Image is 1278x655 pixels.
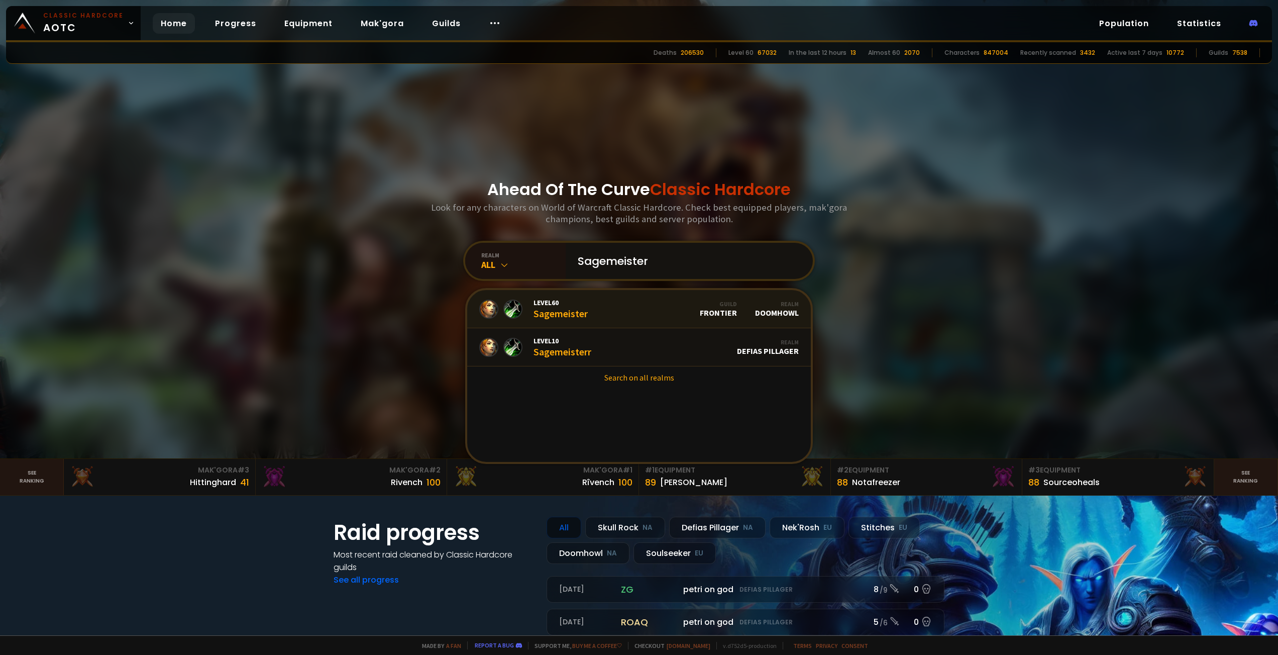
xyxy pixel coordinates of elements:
a: Guilds [424,13,469,34]
a: Equipment [276,13,341,34]
div: Soulseeker [633,542,716,564]
span: Made by [416,642,461,649]
div: Rivench [391,476,422,489]
div: 67032 [758,48,777,57]
div: Equipment [1028,465,1208,476]
div: Defias Pillager [669,517,766,538]
a: See all progress [334,574,399,586]
div: Level 60 [728,48,754,57]
span: Level 10 [534,336,591,345]
span: # 1 [623,465,632,475]
span: # 3 [238,465,249,475]
div: 41 [240,476,249,489]
div: Skull Rock [585,517,665,538]
div: All [547,517,581,538]
div: Mak'Gora [453,465,632,476]
a: [DOMAIN_NAME] [667,642,710,649]
div: 206530 [681,48,704,57]
div: 100 [618,476,632,489]
input: Search a character... [572,243,801,279]
h1: Ahead Of The Curve [487,177,791,202]
a: Search on all realms [467,366,811,389]
a: Home [153,13,195,34]
div: 7538 [1232,48,1247,57]
small: NA [643,523,653,533]
div: Sagemeister [534,298,588,320]
div: Stitches [848,517,920,538]
div: Recently scanned [1020,48,1076,57]
span: AOTC [43,11,124,35]
small: EU [695,548,703,558]
span: v. d752d5 - production [716,642,777,649]
div: 10772 [1166,48,1184,57]
div: 88 [1028,476,1039,489]
a: Mak'Gora#1Rîvench100 [447,459,639,495]
div: 13 [850,48,856,57]
a: [DATE]zgpetri on godDefias Pillager8 /90 [547,576,944,603]
div: 847004 [984,48,1008,57]
h4: Most recent raid cleaned by Classic Hardcore guilds [334,548,535,574]
small: EU [899,523,907,533]
div: Guilds [1209,48,1228,57]
a: Mak'gora [353,13,412,34]
a: Buy me a coffee [572,642,622,649]
div: 100 [427,476,441,489]
a: #2Equipment88Notafreezer [831,459,1023,495]
a: #1Equipment89[PERSON_NAME] [639,459,831,495]
div: Characters [944,48,980,57]
a: Classic HardcoreAOTC [6,6,141,40]
small: NA [607,548,617,558]
small: EU [823,523,832,533]
div: Guild [700,300,737,308]
a: Mak'Gora#2Rivench100 [256,459,448,495]
div: Almost 60 [868,48,900,57]
a: Terms [793,642,812,649]
div: [PERSON_NAME] [660,476,727,489]
div: Hittinghard [190,476,236,489]
div: Realm [737,338,799,346]
small: Classic Hardcore [43,11,124,20]
span: # 2 [837,465,848,475]
a: Consent [841,642,868,649]
h3: Look for any characters on World of Warcraft Classic Hardcore. Check best equipped players, mak'g... [427,202,851,225]
div: 88 [837,476,848,489]
div: Realm [755,300,799,308]
span: Support me, [528,642,622,649]
div: Equipment [837,465,1016,476]
div: realm [481,251,566,259]
div: Equipment [645,465,824,476]
a: Level60SagemeisterGuildFrontierRealmDoomhowl [467,290,811,328]
h1: Raid progress [334,517,535,548]
small: NA [743,523,753,533]
span: # 3 [1028,465,1040,475]
span: Checkout [628,642,710,649]
a: a fan [446,642,461,649]
div: Sourceoheals [1043,476,1100,489]
div: Nek'Rosh [770,517,844,538]
div: Frontier [700,300,737,318]
span: Classic Hardcore [650,178,791,201]
span: # 2 [429,465,441,475]
a: [DATE]roaqpetri on godDefias Pillager5 /60 [547,609,944,635]
div: Notafreezer [852,476,900,489]
div: Doomhowl [755,300,799,318]
div: Mak'Gora [262,465,441,476]
div: Mak'Gora [70,465,249,476]
a: Statistics [1169,13,1229,34]
div: 3432 [1080,48,1095,57]
div: Sagemeisterr [534,336,591,358]
a: #3Equipment88Sourceoheals [1022,459,1214,495]
div: 89 [645,476,656,489]
div: In the last 12 hours [789,48,846,57]
div: All [481,259,566,270]
a: Privacy [816,642,837,649]
div: Defias Pillager [737,338,799,356]
a: Mak'Gora#3Hittinghard41 [64,459,256,495]
a: Level10SagemeisterrRealmDefias Pillager [467,328,811,366]
a: Seeranking [1214,459,1278,495]
span: # 1 [645,465,655,475]
div: Active last 7 days [1107,48,1162,57]
div: Doomhowl [547,542,629,564]
div: 2070 [904,48,920,57]
a: Report a bug [475,641,514,649]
